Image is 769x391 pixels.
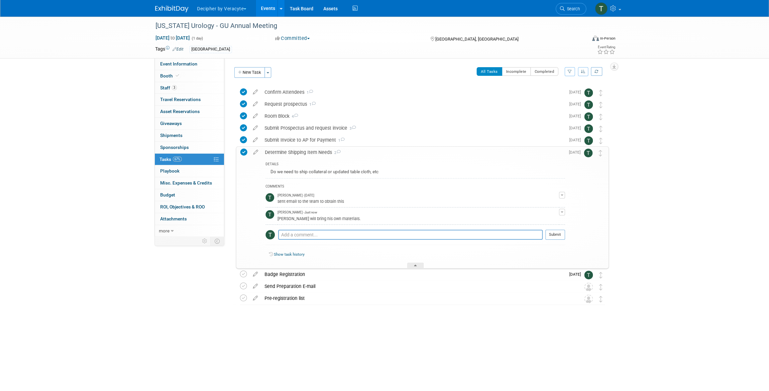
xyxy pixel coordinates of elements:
div: sent email to the team to obtain this [277,198,559,204]
span: Playbook [160,168,179,174]
td: Toggle Event Tabs [211,237,224,245]
a: Misc. Expenses & Credits [155,177,224,189]
i: Move task [599,138,603,144]
button: Committed [273,35,312,42]
div: Room Block [261,110,565,122]
div: COMMENTS [266,184,565,191]
span: [DATE] [569,138,584,142]
button: Submit [545,230,565,240]
a: Budget [155,189,224,201]
a: edit [250,283,261,289]
span: Staff [160,85,177,90]
div: Determine Shipping Item Needs [262,147,565,158]
span: Sponsorships [160,145,189,150]
span: more [159,228,169,233]
img: Unassigned [584,295,593,303]
a: Playbook [155,165,224,177]
div: [GEOGRAPHIC_DATA] [189,46,232,53]
div: Pre-registration list [261,293,571,304]
span: [GEOGRAPHIC_DATA], [GEOGRAPHIC_DATA] [435,37,518,42]
span: Giveaways [160,121,182,126]
div: Send Preparation E-mail [261,281,571,292]
img: Format-Inperson.png [592,36,599,41]
a: Giveaways [155,118,224,129]
span: Travel Reservations [160,97,201,102]
i: Move task [599,272,603,278]
i: Move task [599,90,603,96]
a: Asset Reservations [155,106,224,117]
span: to [169,35,176,41]
span: [DATE] [569,114,584,118]
div: Event Format [547,35,615,45]
span: ROI, Objectives & ROO [160,204,205,209]
img: Tony Alvarado [584,112,593,121]
span: Misc. Expenses & Credits [160,180,212,186]
span: [DATE] [569,272,584,277]
td: Personalize Event Tab Strip [199,237,211,245]
div: [PERSON_NAME] will bring his own materials. [277,215,559,221]
i: Move task [599,296,603,302]
i: Move task [599,284,603,290]
span: 1 [336,138,345,143]
span: 3 [172,85,177,90]
button: Completed [530,67,559,76]
span: Tasks [160,157,182,162]
span: [DATE] [569,126,584,130]
div: Event Rating [597,46,615,49]
div: Do we need to ship collateral or updated table cloth, etc [266,168,565,178]
i: Move task [599,150,602,156]
span: 1 [307,102,316,107]
a: Shipments [155,130,224,141]
img: Unassigned [584,283,593,291]
a: Tasks67% [155,154,224,165]
a: Search [556,3,586,15]
i: Booth reservation complete [176,74,179,77]
span: Budget [160,192,175,197]
img: Tony Alvarado [584,88,593,97]
div: Confirm Attendees [261,86,565,98]
a: Refresh [591,67,602,76]
a: edit [250,295,261,301]
a: edit [250,271,261,277]
img: Tony Alvarado [266,210,274,219]
a: Booth [155,70,224,82]
td: Tags [155,46,183,53]
span: Shipments [160,133,182,138]
a: Event Information [155,58,224,70]
span: [DATE] [DATE] [155,35,190,41]
div: Submit Invoice to AP for Payment [261,134,565,146]
a: Edit [172,47,183,52]
div: DETAILS [266,162,565,168]
button: All Tasks [477,67,502,76]
img: Tony Alvarado [595,2,607,15]
img: Tony Alvarado [584,124,593,133]
span: 67% [173,157,182,162]
a: edit [250,137,261,143]
a: Attachments [155,213,224,225]
span: Event Information [160,61,197,66]
span: Asset Reservations [160,109,200,114]
a: Sponsorships [155,142,224,153]
span: [DATE] [569,102,584,106]
span: Booth [160,73,180,78]
div: Request prospectus [261,98,565,110]
a: edit [250,113,261,119]
span: 1 [304,90,313,95]
span: [PERSON_NAME] - Just now [277,210,317,215]
a: edit [250,89,261,95]
a: edit [250,149,262,155]
span: Attachments [160,216,187,221]
a: more [155,225,224,237]
div: Badge Registration [261,269,565,280]
span: 3 [347,126,356,131]
i: Move task [599,126,603,132]
span: [DATE] [569,150,584,155]
a: Show task history [274,252,304,257]
span: (1 day) [191,36,203,41]
div: In-Person [600,36,615,41]
span: 2 [332,151,341,155]
a: Travel Reservations [155,94,224,105]
a: edit [250,101,261,107]
i: Move task [599,114,603,120]
button: New Task [234,67,265,78]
